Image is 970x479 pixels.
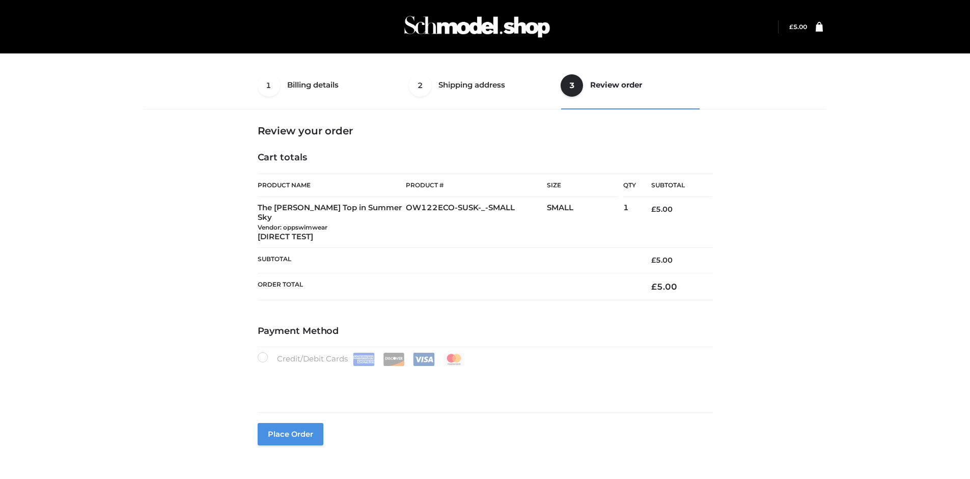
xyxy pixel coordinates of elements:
bdi: 5.00 [651,205,673,214]
span: £ [789,23,793,31]
img: Amex [353,353,375,366]
th: Subtotal [636,174,712,197]
h3: Review your order [258,125,713,137]
img: Discover [383,353,405,366]
bdi: 5.00 [651,256,673,265]
h4: Cart totals [258,152,713,163]
span: £ [651,256,656,265]
span: £ [651,281,657,292]
label: Credit/Debit Cards [258,352,466,366]
img: Schmodel Admin 964 [401,7,553,47]
img: Mastercard [443,353,465,366]
td: SMALL [547,197,623,248]
th: Product # [406,174,547,197]
td: 1 [623,197,636,248]
img: Visa [413,353,435,366]
td: OW122ECO-SUSK-_-SMALL [406,197,547,248]
td: The [PERSON_NAME] Top in Summer Sky [DIRECT TEST] [258,197,406,248]
h4: Payment Method [258,326,713,337]
th: Subtotal [258,248,636,273]
span: £ [651,205,656,214]
th: Product Name [258,174,406,197]
iframe: Secure payment input frame [256,364,711,401]
th: Size [547,174,618,197]
a: £5.00 [789,23,807,31]
th: Order Total [258,273,636,300]
th: Qty [623,174,636,197]
bdi: 5.00 [651,281,677,292]
small: Vendor: oppswimwear [258,223,327,231]
button: Place order [258,423,323,445]
bdi: 5.00 [789,23,807,31]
